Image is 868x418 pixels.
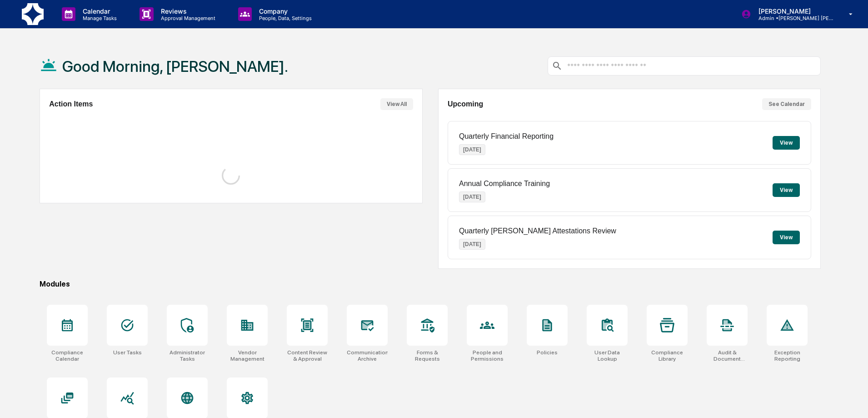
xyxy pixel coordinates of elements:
div: Policies [537,349,558,356]
div: Content Review & Approval [287,349,328,362]
button: View All [380,98,413,110]
p: [DATE] [459,239,485,250]
div: Audit & Document Logs [707,349,748,362]
img: logo [22,3,44,25]
p: Admin • [PERSON_NAME] [PERSON_NAME] [751,15,836,21]
p: Manage Tasks [75,15,121,21]
div: Administrator Tasks [167,349,208,362]
h1: Good Morning, [PERSON_NAME]. [62,57,288,76]
p: Calendar [75,7,121,15]
p: Quarterly Financial Reporting [459,132,554,141]
p: [DATE] [459,144,485,155]
p: Reviews [154,7,220,15]
button: See Calendar [762,98,811,110]
p: [PERSON_NAME] [751,7,836,15]
div: Compliance Library [647,349,688,362]
div: Communications Archive [347,349,388,362]
button: View [773,183,800,197]
div: Forms & Requests [407,349,448,362]
div: User Tasks [113,349,142,356]
p: [DATE] [459,191,485,202]
button: View [773,136,800,150]
div: Vendor Management [227,349,268,362]
h2: Upcoming [448,100,483,108]
p: Annual Compliance Training [459,180,550,188]
div: Compliance Calendar [47,349,88,362]
div: Exception Reporting [767,349,808,362]
h2: Action Items [49,100,93,108]
button: View [773,231,800,244]
p: People, Data, Settings [252,15,316,21]
div: People and Permissions [467,349,508,362]
div: User Data Lookup [587,349,628,362]
div: Modules [40,280,821,288]
p: Quarterly [PERSON_NAME] Attestations Review [459,227,616,235]
p: Approval Management [154,15,220,21]
p: Company [252,7,316,15]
